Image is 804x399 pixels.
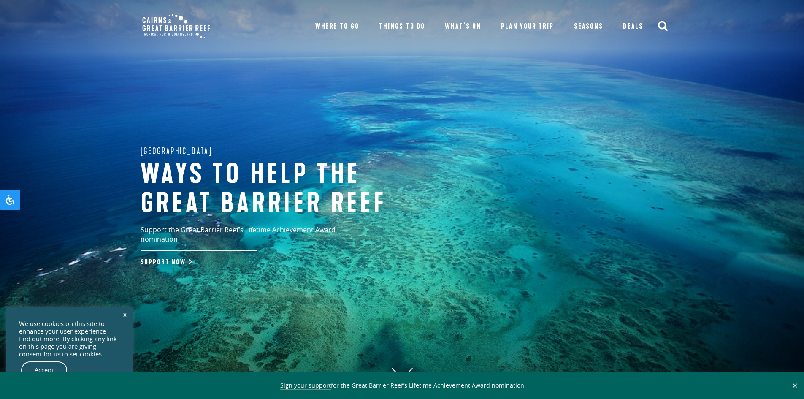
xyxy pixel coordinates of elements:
span: for the Great Barrier Reef’s Lifetime Achievement Award nomination [280,381,524,390]
a: Things To Do [379,21,425,33]
a: Sign your support [280,381,331,390]
a: Plan Your Trip [501,21,554,33]
p: Support the Great Barrier Reef’s Lifetime Achievement Award nomination [141,225,373,251]
a: x [119,305,131,323]
svg: Open Accessibility Panel [5,195,15,205]
span: [GEOGRAPHIC_DATA] [141,144,213,157]
img: CGBR-TNQ_dual-logo.svg [136,8,216,44]
a: What’s On [445,21,481,33]
a: Deals [623,21,643,33]
a: Support Now [141,258,190,266]
h1: Ways to help the great barrier reef [141,160,419,219]
div: We use cookies on this site to enhance your user experience . By clicking any link on this page y... [19,320,120,358]
button: Close [790,382,800,389]
a: Seasons [574,21,603,33]
a: Where To Go [315,21,359,33]
a: Accept [21,361,67,379]
a: find out more [19,335,59,343]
